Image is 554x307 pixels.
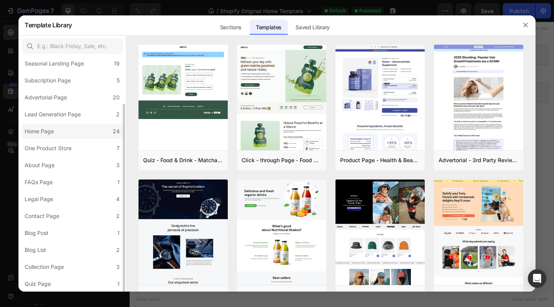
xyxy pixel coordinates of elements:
[439,290,519,300] div: Pet Food & Supplies - One Product Store
[144,136,197,143] span: inspired by CRO experts
[210,32,264,41] span: Shopify section: hero
[117,279,120,289] div: 1
[265,126,312,134] div: Add blank section
[25,178,53,187] div: FAQs Page
[116,161,120,170] div: 3
[340,290,420,300] div: Home Page - Multiple Product - Apparel - Style 4
[528,269,546,288] div: Open Intercom Messenger
[214,20,247,35] div: Sections
[113,127,120,136] div: 24
[340,156,420,165] div: Product Page - Health & Beauty - Hair Supplement
[25,15,72,35] h2: Template Library
[259,136,316,143] span: then drag & drop elements
[117,144,120,153] div: 7
[25,144,72,153] div: One Product Store
[25,93,67,102] div: Advertorial Page
[25,110,81,119] div: Lead Generation Page
[148,126,195,134] div: Choose templates
[242,156,322,165] div: Click - through Page - Food & Drink - Matcha Glow Shot
[25,127,54,136] div: Home Page
[213,109,249,117] span: Add section
[25,279,51,289] div: Quiz Page
[114,59,120,68] div: 19
[143,290,180,300] div: Steel Watches
[207,136,249,143] span: from URL or image
[25,262,64,272] div: Collection Page
[25,245,46,255] div: Blog List
[25,228,48,238] div: Blog Post
[143,156,223,165] div: Quiz - Food & Drink - Matcha Glow Shot
[25,76,71,85] div: Subscription Page
[250,20,288,35] div: Templates
[116,211,120,221] div: 2
[116,245,120,255] div: 2
[200,72,274,82] span: Shopify section: product-list
[209,126,249,134] div: Generate layout
[22,39,123,54] input: E.g.: Black Friday, Sale, etc.
[25,161,55,170] div: About Page
[439,156,519,165] div: Advertorial - 3rd Party Review - The Before Image - Hair Supplement
[138,45,228,119] img: quiz-1.png
[113,93,120,102] div: 20
[25,59,84,68] div: Seasonal Landing Page
[25,211,59,221] div: Contact Page
[116,110,120,119] div: 2
[117,228,120,238] div: 1
[242,290,289,300] div: Nutritional Shakes
[117,76,120,85] div: 5
[116,262,120,272] div: 3
[116,195,120,204] div: 4
[117,178,120,187] div: 1
[289,20,336,35] div: Saved Library
[25,195,53,204] div: Legal Page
